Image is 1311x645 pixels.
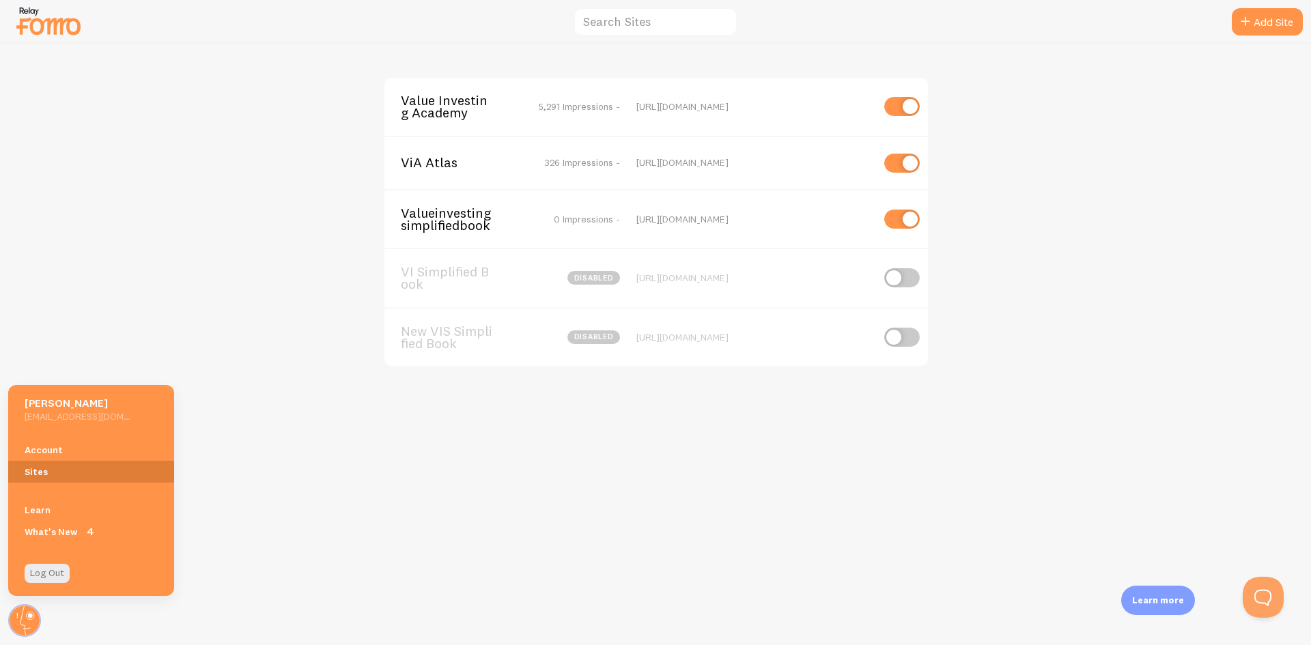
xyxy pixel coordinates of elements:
div: [URL][DOMAIN_NAME] [636,100,872,113]
a: Sites [8,461,174,483]
p: Learn more [1132,594,1184,607]
span: Valueinvestingsimplifiedbook [401,207,511,232]
span: 5,291 Impressions - [538,100,620,113]
span: disabled [567,330,620,344]
span: New VIS Simplified Book [401,325,511,350]
span: VI Simplified Book [401,266,511,291]
h5: [PERSON_NAME] [25,396,130,410]
a: Log Out [25,564,70,583]
span: ViA Atlas [401,156,511,169]
span: Value Investing Academy [401,94,511,119]
a: What's New [8,521,174,543]
div: [URL][DOMAIN_NAME] [636,156,872,169]
h5: [EMAIL_ADDRESS][DOMAIN_NAME] [25,410,130,422]
div: [URL][DOMAIN_NAME] [636,272,872,284]
span: 4 [83,525,97,539]
div: [URL][DOMAIN_NAME] [636,213,872,225]
span: disabled [567,271,620,285]
iframe: Help Scout Beacon - Open [1243,577,1284,618]
img: fomo-relay-logo-orange.svg [14,3,83,38]
span: 326 Impressions - [544,156,620,169]
a: Learn [8,499,174,521]
span: 0 Impressions - [554,213,620,225]
div: Learn more [1121,586,1195,615]
div: [URL][DOMAIN_NAME] [636,331,872,343]
a: Account [8,439,174,461]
